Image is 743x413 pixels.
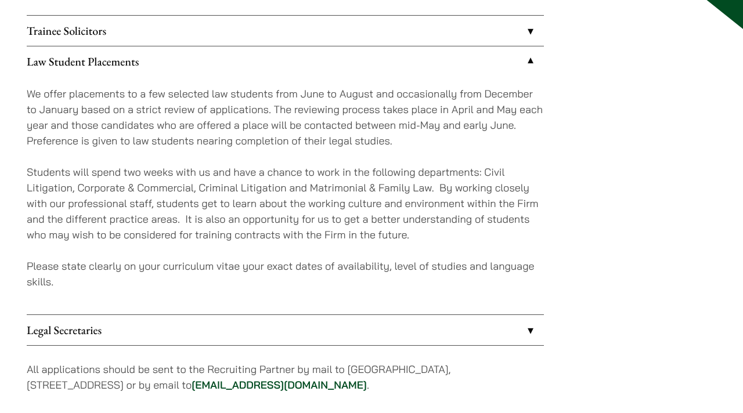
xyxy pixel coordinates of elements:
[27,164,544,242] p: Students will spend two weeks with us and have a chance to work in the following departments: Civ...
[27,361,544,393] p: All applications should be sent to the Recruiting Partner by mail to [GEOGRAPHIC_DATA], [STREET_A...
[27,315,544,345] a: Legal Secretaries
[27,16,544,46] a: Trainee Solicitors
[192,378,367,392] a: [EMAIL_ADDRESS][DOMAIN_NAME]
[27,258,544,289] p: Please state clearly on your curriculum vitae your exact dates of availability, level of studies ...
[27,46,544,77] a: Law Student Placements
[27,77,544,314] div: Law Student Placements
[27,86,544,148] p: We offer placements to a few selected law students from June to August and occasionally from Dece...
